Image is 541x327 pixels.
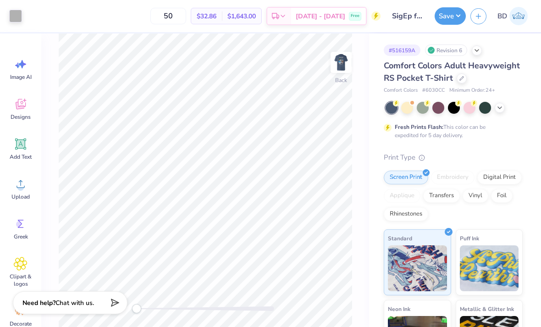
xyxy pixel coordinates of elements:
button: Save [435,7,466,25]
span: $32.86 [197,11,216,21]
strong: Fresh Prints Flash: [395,123,443,131]
strong: Need help? [22,299,55,307]
div: Screen Print [384,171,428,184]
span: # 6030CC [422,87,445,94]
div: Applique [384,189,420,203]
div: Embroidery [431,171,475,184]
input: – – [150,8,186,24]
span: Free [351,13,359,19]
img: Standard [388,245,447,291]
span: Comfort Colors [384,87,418,94]
span: Metallic & Glitter Ink [460,304,514,314]
span: Image AI [10,73,32,81]
span: Chat with us. [55,299,94,307]
div: This color can be expedited for 5 day delivery. [395,123,508,139]
span: [DATE] - [DATE] [296,11,345,21]
span: Minimum Order: 24 + [449,87,495,94]
a: BD [493,7,532,25]
span: Upload [11,193,30,200]
div: Accessibility label [132,304,141,313]
div: Transfers [423,189,460,203]
span: Neon Ink [388,304,410,314]
span: $1,643.00 [227,11,256,21]
div: Vinyl [463,189,488,203]
span: Add Text [10,153,32,161]
span: Designs [11,113,31,121]
div: Foil [491,189,513,203]
div: Revision 6 [425,44,467,56]
img: Puff Ink [460,245,519,291]
span: Greek [14,233,28,240]
div: Back [335,76,347,84]
div: Rhinestones [384,207,428,221]
input: Untitled Design [385,7,430,25]
div: Digital Print [477,171,522,184]
img: Back [332,53,350,72]
span: BD [497,11,507,22]
div: Print Type [384,152,523,163]
span: Standard [388,233,412,243]
img: Bella Dimaculangan [509,7,528,25]
div: # 516159A [384,44,420,56]
span: Puff Ink [460,233,479,243]
span: Comfort Colors Adult Heavyweight RS Pocket T-Shirt [384,60,520,83]
span: Clipart & logos [6,273,36,288]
